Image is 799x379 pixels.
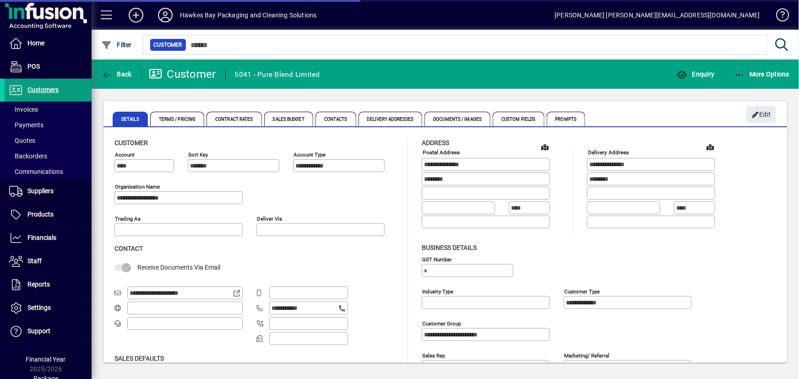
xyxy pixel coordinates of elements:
[27,211,54,218] span: Products
[114,139,148,146] span: Customer
[9,152,47,160] span: Backorders
[734,70,790,78] span: More Options
[188,152,208,158] mat-label: Sort key
[5,273,92,296] a: Reports
[9,168,63,175] span: Communications
[5,250,92,273] a: Staff
[564,288,600,294] mat-label: Customer type
[27,304,51,311] span: Settings
[732,66,792,82] button: More Options
[115,216,141,222] mat-label: Trading as
[137,264,220,271] span: Receive Documents Via Email
[115,152,135,158] mat-label: Account
[114,245,143,252] span: Contact
[5,180,92,203] a: Suppliers
[422,320,461,326] mat-label: Customer group
[422,352,445,358] mat-label: Sales rep
[5,320,92,343] a: Support
[422,256,452,262] mat-label: GST Number
[5,164,92,179] a: Communications
[493,112,544,126] span: Custom Fields
[27,39,44,47] span: Home
[92,66,142,82] app-page-header-button: Back
[27,234,56,241] span: Financials
[207,112,261,126] span: Contract Rates
[554,8,760,22] div: [PERSON_NAME] [PERSON_NAME][EMAIL_ADDRESS][DOMAIN_NAME]
[27,86,59,93] span: Customers
[676,70,714,78] span: Enquiry
[264,112,313,126] span: Sales Budget
[114,355,164,362] span: Sales defaults
[27,327,50,335] span: Support
[5,148,92,164] a: Backorders
[235,67,320,82] div: 5041 - Pure Blend Limited
[564,352,609,358] mat-label: Marketing/ Referral
[27,257,42,265] span: Staff
[424,112,490,126] span: Documents / Images
[113,112,148,126] span: Details
[674,66,717,82] button: Enquiry
[257,216,282,222] mat-label: Deliver via
[5,102,92,117] a: Invoices
[99,37,134,53] button: Filter
[5,32,92,55] a: Home
[121,7,151,23] button: Add
[180,8,317,22] div: Hawkes Bay Packaging and Cleaning Solutions
[101,41,132,49] span: Filter
[115,184,160,190] mat-label: Organisation name
[5,227,92,249] a: Financials
[9,137,35,144] span: Quotes
[294,152,326,158] mat-label: Account Type
[5,133,92,148] a: Quotes
[5,297,92,319] a: Settings
[27,187,54,195] span: Suppliers
[422,244,477,251] span: Business details
[5,117,92,133] a: Payments
[422,139,449,146] span: Address
[151,7,180,23] button: Profile
[99,66,134,82] button: Back
[101,70,132,78] span: Back
[27,63,40,70] span: POS
[5,55,92,78] a: POS
[154,40,182,49] span: Customer
[422,288,453,294] mat-label: Industry type
[315,112,356,126] span: Contacts
[9,106,38,113] span: Invoices
[547,112,586,126] span: Prompts
[9,121,43,129] span: Payments
[751,107,771,122] span: Edit
[538,140,552,154] a: View on map
[27,281,50,288] span: Reports
[149,67,216,81] div: Customer
[746,106,776,123] button: Edit
[150,112,205,126] span: Terms / Pricing
[26,356,66,363] span: Financial Year
[703,140,717,154] a: View on map
[769,2,788,32] a: Knowledge Base
[359,112,423,126] span: Delivery Addresses
[5,203,92,226] a: Products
